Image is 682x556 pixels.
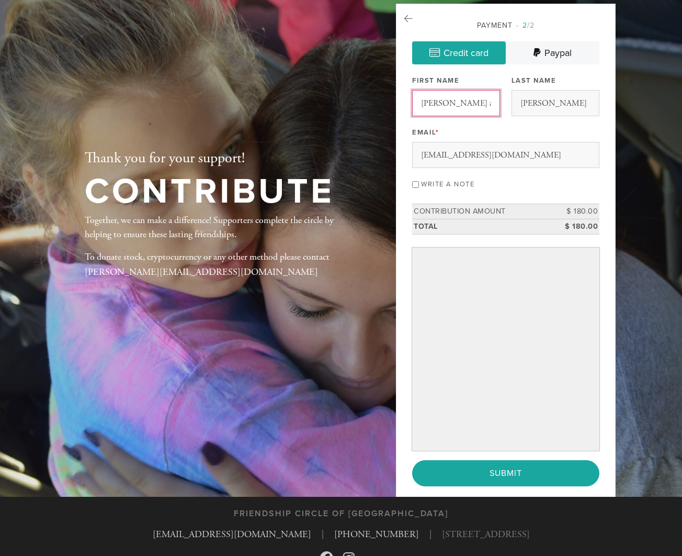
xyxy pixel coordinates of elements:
[412,204,552,219] td: Contribution Amount
[552,219,599,234] td: $ 180.00
[322,527,324,541] span: |
[412,41,506,64] a: Credit card
[511,76,556,85] label: Last Name
[552,204,599,219] td: $ 180.00
[412,460,599,486] input: Submit
[85,213,362,288] div: Together, we can make a difference! Supporters complete the circle by helping to ensure these las...
[506,41,599,64] a: Paypal
[153,528,311,540] a: [EMAIL_ADDRESS][DOMAIN_NAME]
[412,76,459,85] label: First Name
[429,527,431,541] span: |
[436,128,439,137] span: This field is required.
[412,219,552,234] td: Total
[442,527,530,541] span: [STREET_ADDRESS]
[85,250,362,280] p: To donate stock, cryptocurrency or any other method please contact [PERSON_NAME][EMAIL_ADDRESS][D...
[414,250,597,449] iframe: Secure payment input frame
[334,528,419,540] a: [PHONE_NUMBER]
[85,150,334,168] h2: Thank you for your support!
[85,175,334,209] h1: Contribute
[412,128,439,137] label: Email
[516,21,535,30] span: /2
[421,180,474,188] label: Write a note
[234,509,448,519] h3: Friendship Circle of [GEOGRAPHIC_DATA]
[412,20,599,31] div: Payment
[522,21,527,30] span: 2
